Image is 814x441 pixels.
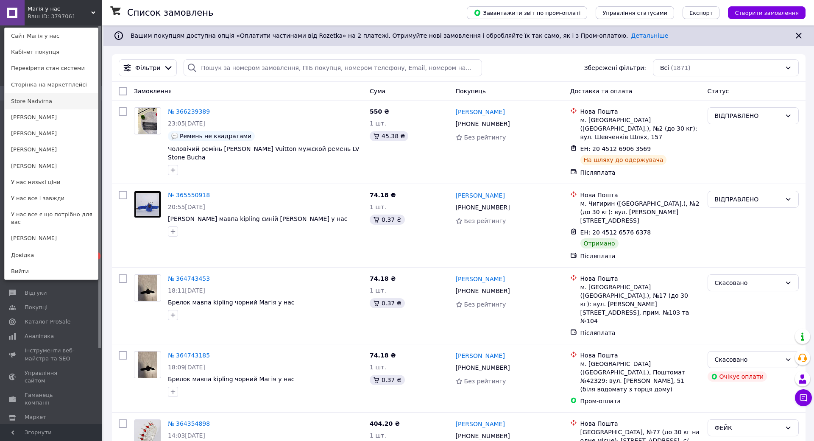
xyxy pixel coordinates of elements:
span: 404.20 ₴ [370,420,400,427]
a: [PERSON_NAME] [456,420,505,428]
a: Довідка [5,247,98,263]
a: № 364743453 [168,275,210,282]
a: [PERSON_NAME] [456,108,505,116]
span: ЕН: 20 4512 6576 6378 [580,229,651,236]
div: [PHONE_NUMBER] [454,201,512,213]
span: Без рейтингу [464,378,506,385]
span: 1 шт. [370,120,386,127]
span: Cума [370,88,385,95]
span: Замовлення [134,88,172,95]
span: Доставка та оплата [570,88,633,95]
div: м. [GEOGRAPHIC_DATA] ([GEOGRAPHIC_DATA].), Поштомат №42329: вул. [PERSON_NAME], 51 (біля водомату... [580,360,701,394]
a: У нас низькі ціни [5,174,98,190]
span: 23:05[DATE] [168,120,205,127]
span: Управління сайтом [25,369,78,385]
span: 18:11[DATE] [168,287,205,294]
span: 14:03[DATE] [168,432,205,439]
img: Фото товару [138,108,158,134]
span: Вашим покупцям доступна опція «Оплатити частинами від Rozetka» на 2 платежі. Отримуйте нові замов... [131,32,668,39]
span: Магія у нас [28,5,91,13]
input: Пошук за номером замовлення, ПІБ покупця, номером телефону, Email, номером накладної [184,59,482,76]
a: № 366239389 [168,108,210,115]
button: Управління статусами [596,6,674,19]
span: (1871) [671,64,691,71]
div: Нова Пошта [580,274,701,283]
span: 20:55[DATE] [168,204,205,210]
span: 550 ₴ [370,108,389,115]
span: 18:09[DATE] [168,364,205,371]
img: Фото товару [134,191,160,218]
span: Всі [660,64,669,72]
span: 1 шт. [370,364,386,371]
a: [PERSON_NAME] [5,142,98,158]
div: Скасовано [715,355,781,364]
span: Гаманець компанії [25,391,78,407]
div: Скасовано [715,278,781,287]
div: Нова Пошта [580,351,701,360]
img: Фото товару [138,275,158,301]
button: Створити замовлення [728,6,806,19]
a: № 364354898 [168,420,210,427]
div: ВІДПРАВЛЕНО [715,195,781,204]
a: Перевірити стан системи [5,60,98,76]
div: 0.37 ₴ [370,375,404,385]
div: Післяплата [580,168,701,177]
a: Сайт Магія у нас [5,28,98,44]
span: Маркет [25,413,46,421]
a: У нас все є що потрібно для вас [5,207,98,230]
h1: Список замовлень [127,8,213,18]
span: 1 шт. [370,204,386,210]
span: Каталог ProSale [25,318,70,326]
div: ФЕЙК [715,423,781,433]
span: 74.18 ₴ [370,352,396,359]
span: Завантажити звіт по пром-оплаті [474,9,580,17]
img: :speech_balloon: [171,133,178,140]
div: Отримано [580,238,619,248]
a: Чоловічий ремінь [PERSON_NAME] Vuitton мужской ремень LV Stone Bucha [168,145,360,161]
div: Післяплата [580,252,701,260]
div: м. [GEOGRAPHIC_DATA] ([GEOGRAPHIC_DATA].), №17 (до 30 кг): вул. [PERSON_NAME][STREET_ADDRESS], пр... [580,283,701,325]
a: У нас все і завжди [5,190,98,207]
span: Створити замовлення [735,10,799,16]
div: [PHONE_NUMBER] [454,285,512,297]
a: Створити замовлення [719,9,806,16]
span: Покупці [25,304,47,311]
a: [PERSON_NAME] [456,352,505,360]
div: Пром-оплата [580,397,701,405]
a: Вийти [5,263,98,279]
span: Ремень не квадратами [180,133,251,140]
a: Сторінка на маркетплейсі [5,77,98,93]
a: Фото товару [134,191,161,218]
span: Без рейтингу [464,301,506,308]
span: Без рейтингу [464,218,506,224]
a: [PERSON_NAME] [5,109,98,126]
a: № 364743185 [168,352,210,359]
span: Статус [708,88,729,95]
a: [PERSON_NAME] [5,158,98,174]
div: Нова Пошта [580,107,701,116]
div: [PHONE_NUMBER] [454,362,512,374]
div: Ваш ID: 3797061 [28,13,63,20]
div: м. Чигирин ([GEOGRAPHIC_DATA].), №2 (до 30 кг): вул. [PERSON_NAME][STREET_ADDRESS] [580,199,701,225]
a: № 365550918 [168,192,210,198]
a: Store Nadvirna [5,93,98,109]
a: [PERSON_NAME] [5,126,98,142]
div: Післяплата [580,329,701,337]
a: [PERSON_NAME] мавпа kipling синій [PERSON_NAME] у нас [168,215,348,222]
a: Детальніше [631,32,669,39]
button: Чат з покупцем [795,389,812,406]
a: Брелок мавпа kipling чорний Магія у нас [168,299,294,306]
a: Брелок мавпа kipling чорний Магія у нас [168,376,294,382]
div: Нова Пошта [580,419,701,428]
a: [PERSON_NAME] [456,275,505,283]
span: Збережені фільтри: [584,64,646,72]
div: ВІДПРАВЛЕНО [715,111,781,120]
div: 0.37 ₴ [370,298,404,308]
span: Управління статусами [602,10,667,16]
div: Очікує оплати [708,371,767,382]
div: Нова Пошта [580,191,701,199]
a: [PERSON_NAME] [5,230,98,246]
